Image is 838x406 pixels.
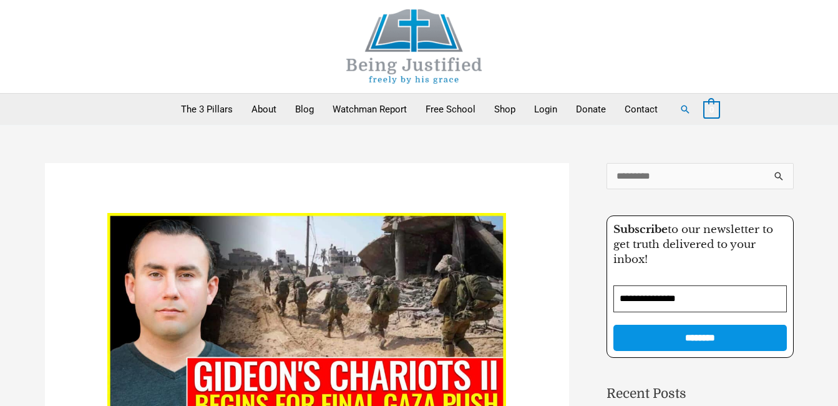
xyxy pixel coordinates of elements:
[485,94,525,125] a: Shop
[525,94,567,125] a: Login
[172,94,242,125] a: The 3 Pillars
[709,105,714,114] span: 0
[567,94,615,125] a: Donate
[607,384,794,404] h2: Recent Posts
[323,94,416,125] a: Watchman Report
[680,104,691,115] a: Search button
[321,9,508,84] img: Being Justified
[613,285,787,312] input: Email Address *
[416,94,485,125] a: Free School
[703,104,720,115] a: View Shopping Cart, empty
[172,94,667,125] nav: Primary Site Navigation
[613,223,773,266] span: to our newsletter to get truth delivered to your inbox!
[615,94,667,125] a: Contact
[242,94,286,125] a: About
[613,223,668,236] strong: Subscribe
[286,94,323,125] a: Blog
